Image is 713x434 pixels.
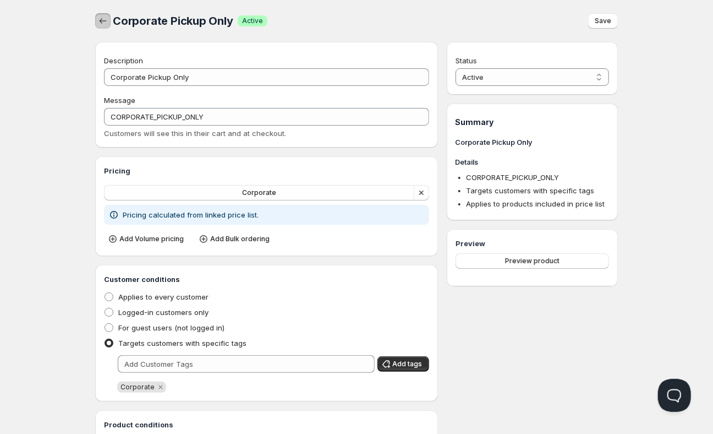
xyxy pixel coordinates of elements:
[456,253,609,269] button: Preview product
[104,129,286,138] span: Customers will see this in their cart and at checkout.
[595,17,611,25] span: Save
[113,14,233,28] span: Corporate Pickup Only
[393,360,423,368] span: Add tags
[242,188,276,197] span: Corporate
[104,56,143,65] span: Description
[104,96,135,105] span: Message
[588,13,618,29] button: Save
[104,231,190,247] button: Add Volume pricing
[456,137,609,148] h3: Corporate Pickup Only
[104,274,429,285] h3: Customer conditions
[377,356,429,372] button: Add tags
[104,185,414,200] button: Corporate
[456,238,609,249] h3: Preview
[118,355,375,373] input: Add Customer Tags
[456,117,609,128] h1: Summary
[119,235,184,243] span: Add Volume pricing
[658,379,691,412] iframe: Help Scout Beacon - Open
[505,257,560,265] span: Preview product
[456,156,609,167] h3: Details
[195,231,276,247] button: Add Bulk ordering
[104,68,429,86] input: Private internal description
[123,209,259,220] p: Pricing calculated from linked price list.
[467,199,605,208] span: Applies to products included in price list
[210,235,270,243] span: Add Bulk ordering
[118,292,209,301] span: Applies to every customer
[118,323,224,332] span: For guest users (not logged in)
[242,17,263,25] span: Active
[156,382,166,392] button: Remove Corporate
[456,56,477,65] span: Status
[467,186,595,195] span: Targets customers with specific tags
[104,165,429,176] h3: Pricing
[118,308,209,317] span: Logged-in customers only
[118,339,246,348] span: Targets customers with specific tags
[104,419,429,430] h3: Product conditions
[120,383,155,391] span: Corporate
[467,173,560,182] span: CORPORATE_PICKUP_ONLY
